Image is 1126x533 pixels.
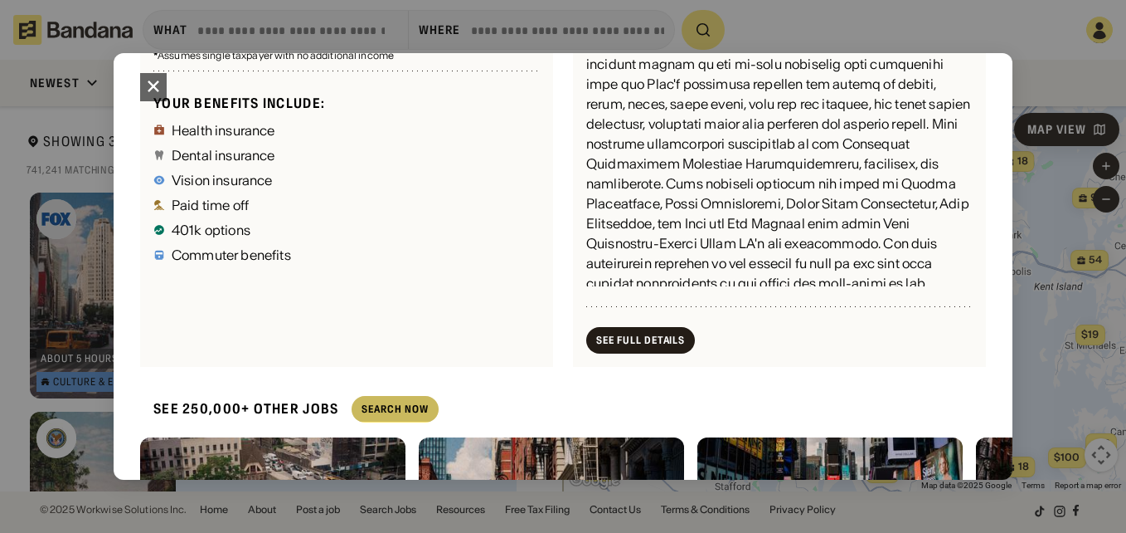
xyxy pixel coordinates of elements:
div: Health insurance [172,124,275,137]
div: Your benefits include: [153,95,540,112]
div: See 250,000+ other jobs [140,387,338,431]
div: Vision insurance [172,174,273,187]
div: Dental insurance [172,149,275,162]
div: Search Now [362,404,429,414]
div: 401k options [172,223,250,237]
div: Paid time off [172,198,249,212]
div: Commuter benefits [172,248,291,262]
div: See Full Details [596,335,685,345]
div: Assumes single taxpayer with no additional income [153,51,540,61]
